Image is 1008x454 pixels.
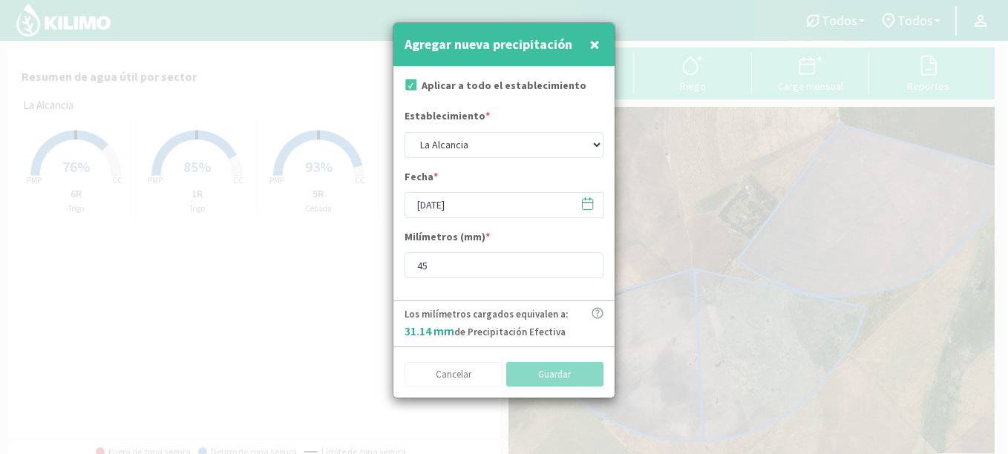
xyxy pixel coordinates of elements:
[405,34,572,55] h4: Agregar nueva precipitación
[405,323,454,338] span: 31.14 mm
[405,307,568,340] p: Los milímetros cargados equivalen a: de Precipitación Efectiva
[422,78,586,93] label: Aplicar a todo el establecimiento
[506,362,604,387] button: Guardar
[405,169,438,188] label: Fecha
[405,362,503,387] button: Cancelar
[586,30,603,59] button: Close
[589,32,600,56] span: ×
[405,108,490,128] label: Establecimiento
[405,252,603,278] input: mm
[405,229,490,249] label: Milímetros (mm)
